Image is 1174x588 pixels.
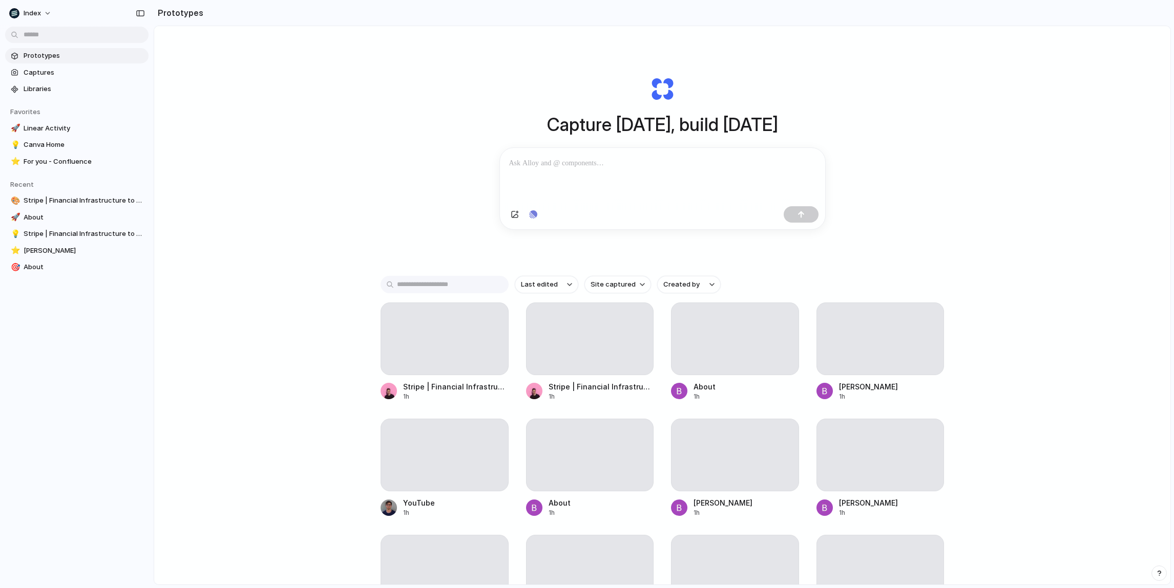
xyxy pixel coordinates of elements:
[24,246,144,256] span: [PERSON_NAME]
[24,262,144,272] span: About
[24,195,144,206] span: Stripe | Financial Infrastructure to Grow Your Revenue
[24,84,144,94] span: Libraries
[9,212,19,223] button: 🚀
[9,262,19,272] button: 🎯
[24,51,144,61] span: Prototypes
[657,276,721,293] button: Created by
[24,157,144,167] span: For you - Confluence
[9,246,19,256] button: ⭐
[5,65,149,80] a: Captures
[549,381,654,392] div: Stripe | Financial Infrastructure to Grow Your Revenue
[9,195,19,206] button: 🎨
[24,229,144,239] span: Stripe | Financial Infrastructure to Grow Your Revenue
[10,180,34,188] span: Recent
[403,381,509,392] div: Stripe | Financial Infrastructure to Grow Your Revenue
[9,157,19,167] button: ⭐
[5,210,149,225] a: 🚀About
[591,279,636,290] span: Site captured
[11,122,18,134] div: 🚀
[584,276,651,293] button: Site captured
[5,259,149,275] a: 🎯About
[24,8,41,18] span: Index
[839,381,898,392] div: [PERSON_NAME]
[9,140,19,150] button: 💡
[694,508,752,517] div: 1h
[5,121,149,136] a: 🚀Linear Activity
[5,193,149,208] a: 🎨Stripe | Financial Infrastructure to Grow Your Revenue
[549,508,571,517] div: 1h
[381,419,509,517] a: YouTube1h
[5,137,149,153] a: 💡Canva Home
[24,212,144,223] span: About
[816,419,945,517] a: [PERSON_NAME]1h
[24,140,144,150] span: Canva Home
[526,419,654,517] a: About1h
[9,123,19,134] button: 🚀
[547,111,778,138] h1: Capture [DATE], build [DATE]
[521,279,558,290] span: Last edited
[515,276,578,293] button: Last edited
[5,48,149,63] a: Prototypes
[671,302,799,401] a: About1h
[5,226,149,242] a: 💡Stripe | Financial Infrastructure to Grow Your Revenue
[11,228,18,240] div: 💡
[694,392,716,401] div: 1h
[5,243,149,258] a: ⭐[PERSON_NAME]
[839,497,898,508] div: [PERSON_NAME]
[816,302,945,401] a: [PERSON_NAME]1h
[663,279,700,290] span: Created by
[694,497,752,508] div: [PERSON_NAME]
[11,139,18,151] div: 💡
[5,5,57,21] button: Index
[671,419,799,517] a: [PERSON_NAME]1h
[403,392,509,401] div: 1h
[24,68,144,78] span: Captures
[11,245,18,256] div: ⭐
[526,302,654,401] a: Stripe | Financial Infrastructure to Grow Your Revenue1h
[11,195,18,207] div: 🎨
[403,508,435,517] div: 1h
[403,497,435,508] div: YouTube
[381,302,509,401] a: Stripe | Financial Infrastructure to Grow Your Revenue1h
[5,154,149,169] a: ⭐For you - Confluence
[694,381,716,392] div: About
[9,229,19,239] button: 💡
[839,392,898,401] div: 1h
[839,508,898,517] div: 1h
[24,123,144,134] span: Linear Activity
[5,81,149,97] a: Libraries
[549,497,571,508] div: About
[549,392,654,401] div: 1h
[11,211,18,223] div: 🚀
[10,107,40,116] span: Favorites
[11,156,18,167] div: ⭐
[154,7,203,19] h2: Prototypes
[11,262,18,273] div: 🎯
